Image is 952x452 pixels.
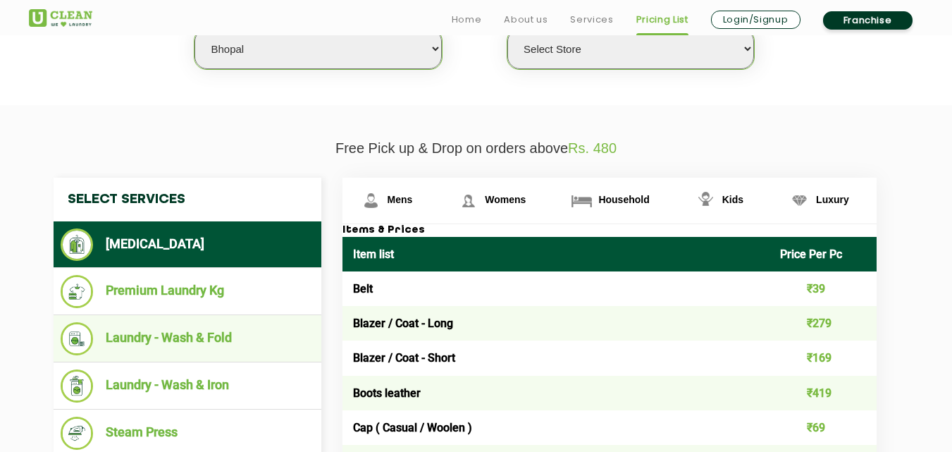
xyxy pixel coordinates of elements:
[61,417,94,450] img: Steam Press
[570,11,613,28] a: Services
[61,275,314,308] li: Premium Laundry Kg
[769,271,877,306] td: ₹39
[61,228,314,261] li: [MEDICAL_DATA]
[485,194,526,205] span: Womens
[61,275,94,308] img: Premium Laundry Kg
[823,11,913,30] a: Franchise
[388,194,413,205] span: Mens
[693,188,718,213] img: Kids
[598,194,649,205] span: Household
[787,188,812,213] img: Luxury
[769,237,877,271] th: Price Per Pc
[342,410,770,445] td: Cap ( Casual / Woolen )
[61,228,94,261] img: Dry Cleaning
[342,271,770,306] td: Belt
[342,306,770,341] td: Blazer / Coat - Long
[769,410,877,445] td: ₹69
[54,178,321,221] h4: Select Services
[29,9,92,27] img: UClean Laundry and Dry Cleaning
[569,188,594,213] img: Household
[61,369,314,403] li: Laundry - Wash & Iron
[769,306,877,341] td: ₹279
[61,417,314,450] li: Steam Press
[61,322,314,355] li: Laundry - Wash & Fold
[359,188,383,213] img: Mens
[29,140,924,157] p: Free Pick up & Drop on orders above
[342,376,770,410] td: Boots leather
[568,140,617,156] span: Rs. 480
[816,194,849,205] span: Luxury
[452,11,482,28] a: Home
[61,369,94,403] img: Laundry - Wash & Iron
[342,341,770,375] td: Blazer / Coat - Short
[711,11,800,29] a: Login/Signup
[342,237,770,271] th: Item list
[722,194,743,205] span: Kids
[769,376,877,410] td: ₹419
[456,188,481,213] img: Womens
[342,224,877,237] h3: Items & Prices
[504,11,548,28] a: About us
[769,341,877,375] td: ₹169
[636,11,688,28] a: Pricing List
[61,322,94,355] img: Laundry - Wash & Fold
